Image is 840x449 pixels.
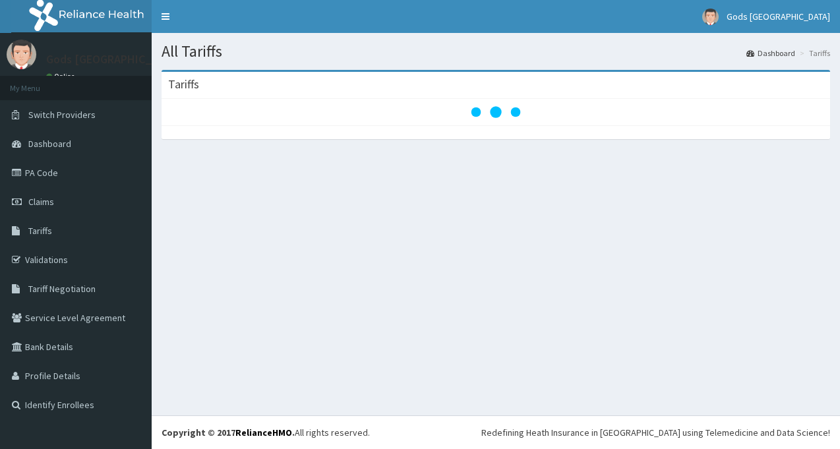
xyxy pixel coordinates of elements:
[162,43,830,60] h1: All Tariffs
[796,47,830,59] li: Tariffs
[28,283,96,295] span: Tariff Negotiation
[235,427,292,438] a: RelianceHMO
[28,109,96,121] span: Switch Providers
[28,196,54,208] span: Claims
[152,415,840,449] footer: All rights reserved.
[702,9,719,25] img: User Image
[28,138,71,150] span: Dashboard
[168,78,199,90] h3: Tariffs
[727,11,830,22] span: Gods [GEOGRAPHIC_DATA]
[46,72,78,81] a: Online
[481,426,830,439] div: Redefining Heath Insurance in [GEOGRAPHIC_DATA] using Telemedicine and Data Science!
[28,225,52,237] span: Tariffs
[162,427,295,438] strong: Copyright © 2017 .
[469,86,522,138] svg: audio-loading
[7,40,36,69] img: User Image
[746,47,795,59] a: Dashboard
[46,53,183,65] p: Gods [GEOGRAPHIC_DATA]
